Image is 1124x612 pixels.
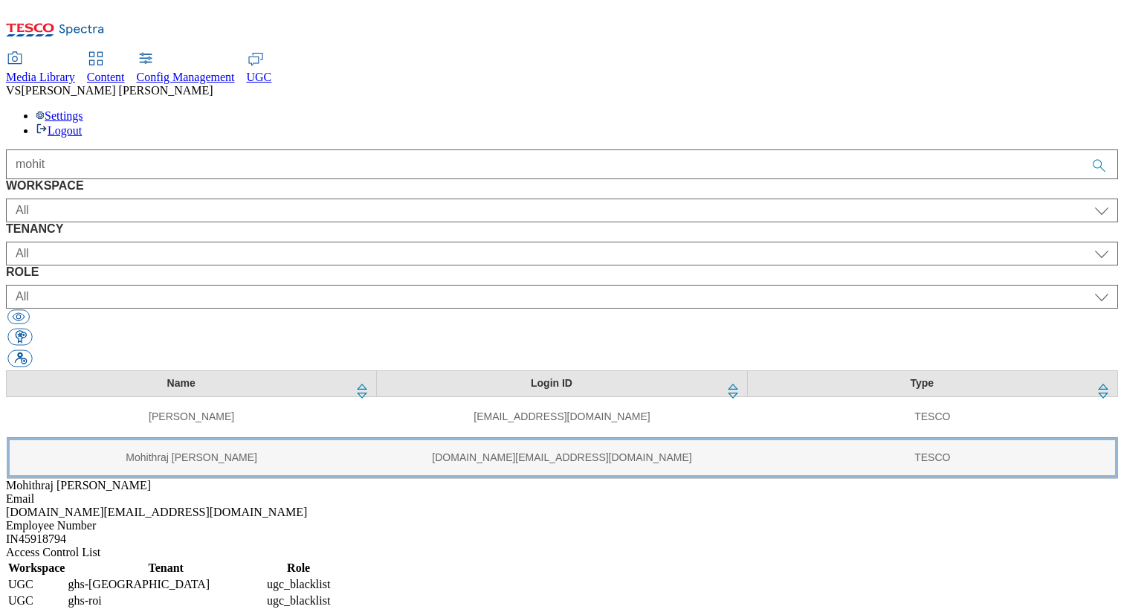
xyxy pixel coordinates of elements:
td: ghs-[GEOGRAPHIC_DATA] [67,577,265,592]
label: WORKSPACE [6,179,1118,193]
span: VS [6,84,21,97]
a: UGC [247,53,272,84]
td: TESCO [747,396,1117,437]
span: Mohithraj [PERSON_NAME] [6,479,151,492]
a: Config Management [137,53,235,84]
td: [EMAIL_ADDRESS][DOMAIN_NAME] [377,396,747,437]
div: Employee Number [6,519,1118,532]
th: Tenant [67,561,265,576]
td: Mohithraj [PERSON_NAME] [7,437,377,478]
div: Type [757,377,1088,390]
td: TESCO [747,437,1117,478]
td: [DOMAIN_NAME][EMAIL_ADDRESS][DOMAIN_NAME] [377,437,747,478]
div: Email [6,492,1118,506]
th: Workspace [7,561,65,576]
span: Content [87,71,125,83]
div: Access Control List [6,546,1118,559]
td: UGC [7,577,65,592]
th: Role [266,561,331,576]
a: Media Library [6,53,75,84]
span: Config Management [137,71,235,83]
td: ugc_blacklist [266,577,331,592]
a: Settings [36,109,83,122]
label: TENANCY [6,222,1118,236]
span: UGC [247,71,272,83]
a: Content [87,53,125,84]
div: [DOMAIN_NAME][EMAIL_ADDRESS][DOMAIN_NAME] [6,506,1118,519]
div: Name [16,377,346,390]
a: Logout [36,124,82,137]
td: UGC [7,593,65,608]
span: Media Library [6,71,75,83]
td: [PERSON_NAME] [7,396,377,437]
span: [PERSON_NAME] [PERSON_NAME] [21,84,213,97]
td: ghs-roi [67,593,265,608]
input: Accessible label text [6,149,1118,179]
label: ROLE [6,265,1118,279]
div: IN45918794 [6,532,1118,546]
td: ugc_blacklist [266,593,331,608]
div: Login ID [386,377,717,390]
